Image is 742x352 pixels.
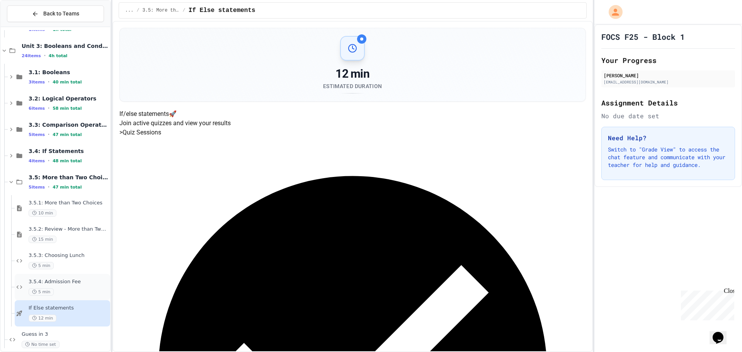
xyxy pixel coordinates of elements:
[29,106,45,111] span: 6 items
[7,5,104,22] button: Back to Teams
[604,79,733,85] div: [EMAIL_ADDRESS][DOMAIN_NAME]
[710,321,734,344] iframe: chat widget
[29,262,54,269] span: 5 min
[119,109,586,119] h4: If/else statements 🚀
[323,67,382,81] div: 12 min
[601,111,735,121] div: No due date set
[53,80,82,85] span: 40 min total
[29,305,109,311] span: If Else statements
[29,236,56,243] span: 15 min
[29,158,45,163] span: 4 items
[601,31,685,42] h1: FOCS F25 - Block 1
[29,95,109,102] span: 3.2: Logical Operators
[29,252,109,259] span: 3.5.3: Choosing Lunch
[29,185,45,190] span: 5 items
[44,53,46,59] span: •
[53,158,82,163] span: 48 min total
[43,10,79,18] span: Back to Teams
[119,128,586,137] h5: > Quiz Sessions
[136,7,139,14] span: /
[601,55,735,66] h2: Your Progress
[53,185,82,190] span: 47 min total
[125,7,134,14] span: ...
[183,7,185,14] span: /
[48,79,49,85] span: •
[29,200,109,206] span: 3.5.1: More than Two Choices
[29,209,56,217] span: 10 min
[323,82,382,90] div: Estimated Duration
[53,106,82,111] span: 58 min total
[49,53,68,58] span: 4h total
[601,3,625,21] div: My Account
[119,119,586,128] p: Join active quizzes and view your results
[53,132,82,137] span: 47 min total
[48,184,49,190] span: •
[29,80,45,85] span: 3 items
[608,146,728,169] p: Switch to "Grade View" to access the chat feature and communicate with your teacher for help and ...
[29,121,109,128] span: 3.3: Comparison Operators
[22,43,109,49] span: Unit 3: Booleans and Conditionals
[48,158,49,164] span: •
[29,279,109,285] span: 3.5.4: Admission Fee
[3,3,53,49] div: Chat with us now!Close
[22,341,60,348] span: No time set
[48,131,49,138] span: •
[29,315,56,322] span: 12 min
[29,69,109,76] span: 3.1: Booleans
[143,7,180,14] span: 3.5: More than Two Choices
[604,72,733,79] div: [PERSON_NAME]
[29,226,109,233] span: 3.5.2: Review - More than Two Choices
[22,53,41,58] span: 24 items
[678,287,734,320] iframe: chat widget
[22,331,109,338] span: Guess in 3
[29,288,54,296] span: 5 min
[29,174,109,181] span: 3.5: More than Two Choices
[608,133,728,143] h3: Need Help?
[601,97,735,108] h2: Assignment Details
[189,6,255,15] span: If Else statements
[29,148,109,155] span: 3.4: If Statements
[29,132,45,137] span: 5 items
[48,105,49,111] span: •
